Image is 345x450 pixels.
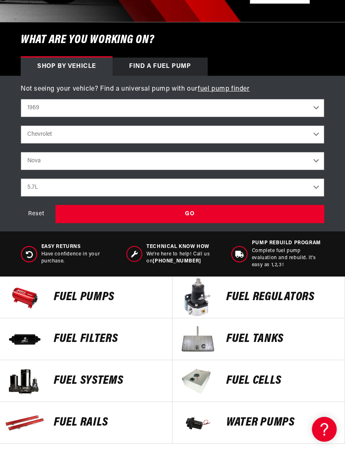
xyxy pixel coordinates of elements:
p: We’re here to help! Call us on [146,251,219,265]
div: GO [55,205,324,224]
span: Technical Know How [146,243,219,250]
p: Water Pumps [226,416,336,429]
img: FUEL REGULATORS [177,277,218,318]
a: FUEL REGULATORS FUEL REGULATORS [172,277,345,318]
a: fuel pump finder [198,86,250,92]
span: Easy Returns [41,243,114,250]
img: FUEL FILTERS [4,318,46,360]
p: Complete fuel pump evaluation and rebuild. It's easy as 1,2,3! [252,248,324,268]
img: FUEL Rails [4,402,46,443]
p: FUEL Cells [226,375,336,387]
a: [PHONE_NUMBER] [153,259,201,264]
img: Water Pumps [177,402,218,443]
p: Not seeing your vehicle? Find a universal pump with our [21,84,324,95]
a: FUEL Cells FUEL Cells [172,360,345,402]
a: Fuel Tanks Fuel Tanks [172,318,345,360]
p: Fuel Systems [54,375,164,387]
p: FUEL Rails [54,416,164,429]
p: Fuel Pumps [54,291,164,303]
p: FUEL REGULATORS [226,291,336,303]
img: Fuel Systems [4,360,46,402]
p: FUEL FILTERS [54,333,164,345]
select: Model [21,152,324,170]
div: Reset [21,205,51,224]
p: Fuel Tanks [226,333,336,345]
p: Have confidence in your purchase. [41,251,114,265]
div: Shop by vehicle [21,58,113,76]
select: Engine [21,178,324,197]
select: Make [21,125,324,144]
img: Fuel Tanks [177,318,218,360]
span: Pump Rebuild program [252,240,324,247]
a: Water Pumps Water Pumps [172,402,345,444]
div: Find a Fuel Pump [113,58,208,76]
img: Fuel Pumps [4,277,46,318]
img: FUEL Cells [177,360,218,402]
select: Year [21,99,324,117]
